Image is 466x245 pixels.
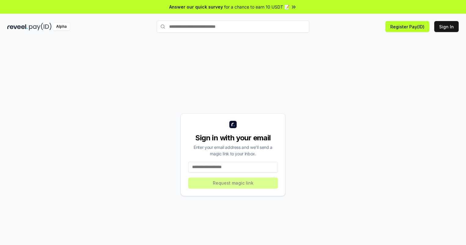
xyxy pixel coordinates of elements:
button: Sign In [434,21,459,32]
button: Register Pay(ID) [385,21,429,32]
img: logo_small [229,121,237,128]
img: pay_id [29,23,52,31]
div: Sign in with your email [188,133,278,143]
div: Alpha [53,23,70,31]
div: Enter your email address and we’ll send a magic link to your inbox. [188,144,278,157]
img: reveel_dark [7,23,28,31]
span: for a chance to earn 10 USDT 📝 [224,4,289,10]
span: Answer our quick survey [169,4,223,10]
